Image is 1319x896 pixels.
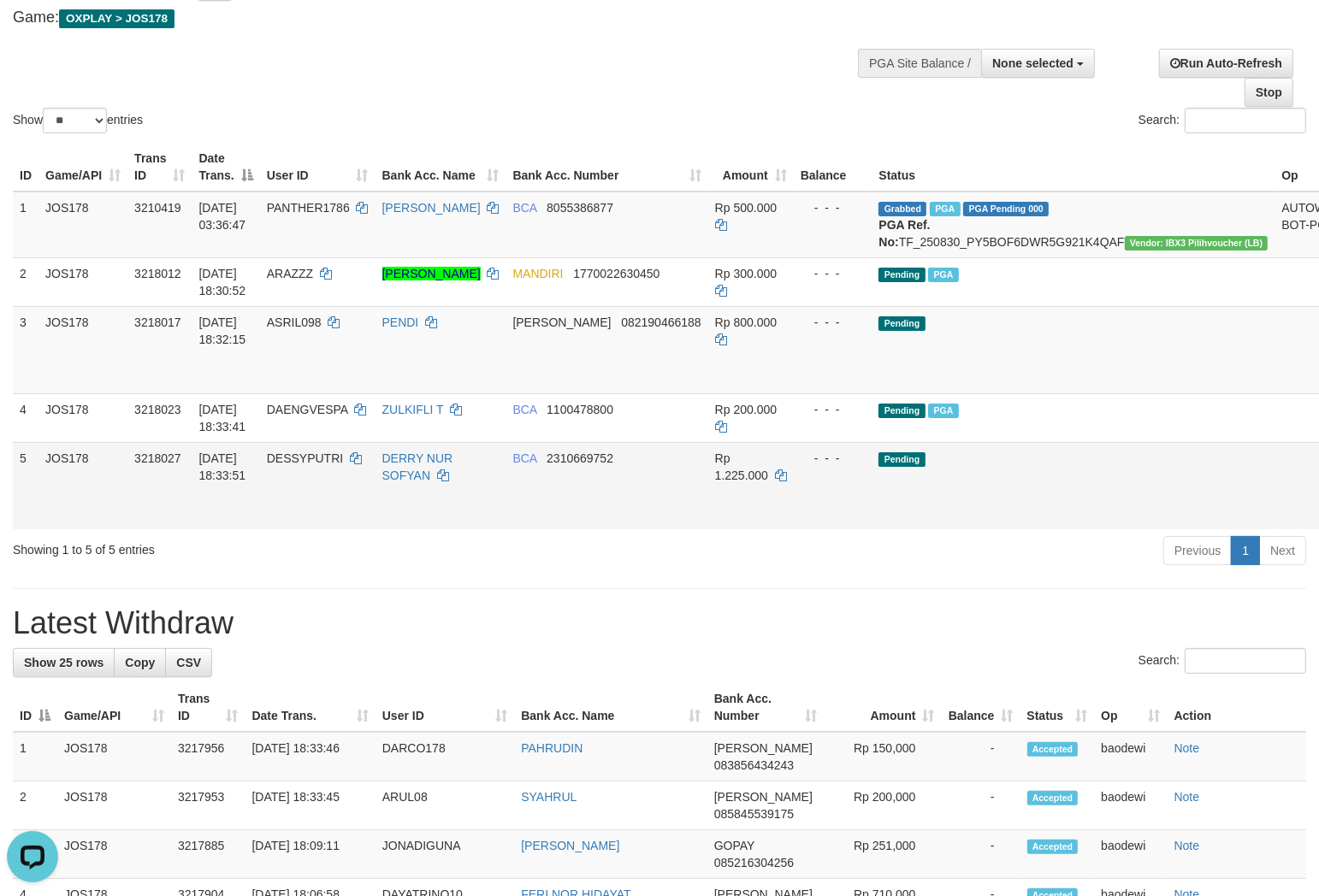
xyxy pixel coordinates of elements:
td: JOS178 [38,192,127,258]
a: SYAHRUL [521,790,577,804]
span: BCA [512,201,536,215]
span: Copy 085845539175 to clipboard [714,807,794,821]
td: 5 [13,442,38,529]
td: baodewi [1094,781,1167,830]
span: PANTHER1786 [267,201,350,215]
td: 2 [13,257,38,306]
th: Status [872,143,1275,192]
td: - [942,830,1020,879]
span: Grabbed [878,202,926,216]
input: Search: [1185,648,1306,674]
td: - [942,732,1020,781]
td: 3217885 [171,830,245,879]
th: Date Trans.: activate to sort column ascending [245,683,376,732]
span: [DATE] 18:33:51 [199,451,246,482]
span: BCA [512,451,536,465]
span: 3218012 [134,267,181,280]
span: Rp 1.225.000 [715,451,768,482]
td: 3217953 [171,781,245,830]
th: ID [13,143,38,192]
label: Show entries [13,108,143,133]
td: JOS178 [38,442,127,529]
a: 1 [1231,536,1260,565]
span: Pending [878,404,925,418]
a: Previous [1163,536,1232,565]
span: None selected [992,56,1074,70]
button: Open LiveChat chat widget [7,7,58,58]
a: Note [1174,790,1200,804]
label: Search: [1139,108,1306,133]
div: - - - [801,450,866,467]
span: [DATE] 18:32:15 [199,315,246,346]
td: - [942,781,1020,830]
th: Game/API: activate to sort column ascending [38,143,127,192]
span: PGA Pending [963,202,1049,216]
a: PENDI [382,315,419,329]
h1: Latest Withdraw [13,606,1306,640]
span: Vendor URL: https://dashboard.q2checkout.com/secure [1125,236,1269,251]
span: PGA [928,268,958,282]
span: Copy 1770022630450 to clipboard [573,267,659,280]
span: Copy 2310669752 to clipboard [547,451,613,465]
label: Search: [1139,648,1306,674]
span: 3218027 [134,451,181,465]
th: Amount: activate to sort column ascending [708,143,794,192]
span: Accepted [1027,840,1079,854]
span: [DATE] 18:33:41 [199,403,246,433]
div: - - - [801,401,866,418]
select: Showentries [43,108,107,133]
th: Game/API: activate to sort column ascending [57,683,171,732]
span: Accepted [1027,791,1079,805]
span: DESSYPUTRI [267,451,343,465]
th: User ID: activate to sort column ascending [376,683,514,732]
span: MANDIRI [512,267,563,280]
a: [PERSON_NAME] [382,267,481,280]
th: Bank Acc. Name: activate to sort column ascending [376,143,506,192]
span: GOPAY [714,839,754,852]
a: Note [1174,741,1200,755]
th: Bank Acc. Number: activate to sort column ascending [506,143,707,192]
th: Bank Acc. Number: activate to sort column ascending [707,683,825,732]
td: Rp 251,000 [825,830,942,879]
span: ARAZZZ [267,267,313,280]
a: Show 25 rows [13,648,115,677]
td: baodewi [1094,830,1167,879]
td: 4 [13,393,38,442]
a: Run Auto-Refresh [1159,49,1293,78]
a: Note [1174,839,1200,852]
div: Showing 1 to 5 of 5 entries [13,534,537,558]
th: Bank Acc. Name: activate to sort column ascending [514,683,707,732]
a: Next [1259,536,1306,565]
th: Balance: activate to sort column ascending [942,683,1020,732]
td: 3 [13,306,38,393]
span: Rp 200.000 [715,403,777,416]
div: PGA Site Balance / [858,49,981,78]
span: [DATE] 18:30:52 [199,267,246,298]
span: Rp 500.000 [715,201,777,215]
th: Op: activate to sort column ascending [1094,683,1167,732]
th: Action [1168,683,1306,732]
td: JOS178 [38,257,127,306]
div: - - - [801,265,866,282]
span: Rp 300.000 [715,267,777,280]
span: ASRIL098 [267,315,322,329]
span: [DATE] 03:36:47 [199,201,246,232]
a: PAHRUDIN [521,741,583,755]
td: TF_250830_PY5BOF6DWR5G921K4QAF [872,192,1275,258]
th: Amount: activate to sort column ascending [825,683,942,732]
span: CSV [176,656,201,669]
td: 2 [13,781,57,830]
th: Trans ID: activate to sort column ascending [171,683,245,732]
td: [DATE] 18:33:45 [245,781,376,830]
th: ID: activate to sort column descending [13,683,57,732]
span: 3218023 [134,403,181,416]
span: Marked by baohafiz [930,202,960,216]
span: 3210419 [134,201,181,215]
td: JOS178 [38,306,127,393]
a: ZULKIFLI T [382,403,444,416]
td: JONADIGUNA [376,830,514,879]
a: [PERSON_NAME] [382,201,481,215]
td: JOS178 [57,830,171,879]
td: DARCO178 [376,732,514,781]
a: [PERSON_NAME] [521,839,619,852]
